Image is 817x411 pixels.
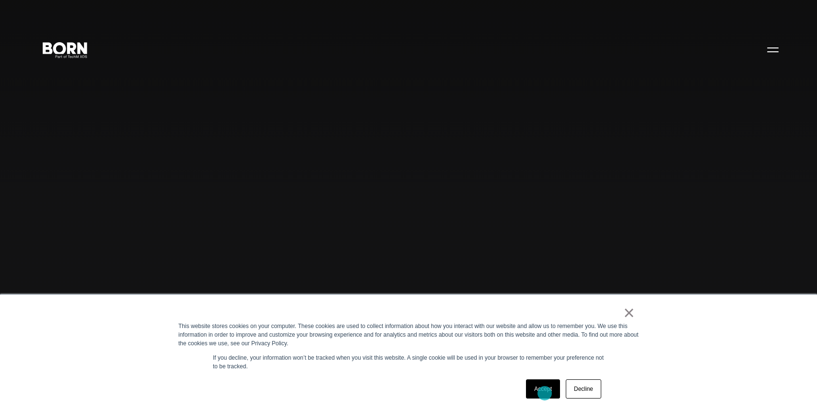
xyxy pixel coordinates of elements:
a: × [623,308,635,317]
a: Decline [566,379,601,399]
p: If you decline, your information won’t be tracked when you visit this website. A single cookie wi... [213,353,604,371]
a: Accept [526,379,560,399]
button: Open [761,39,784,59]
div: This website stores cookies on your computer. These cookies are used to collect information about... [178,322,639,348]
